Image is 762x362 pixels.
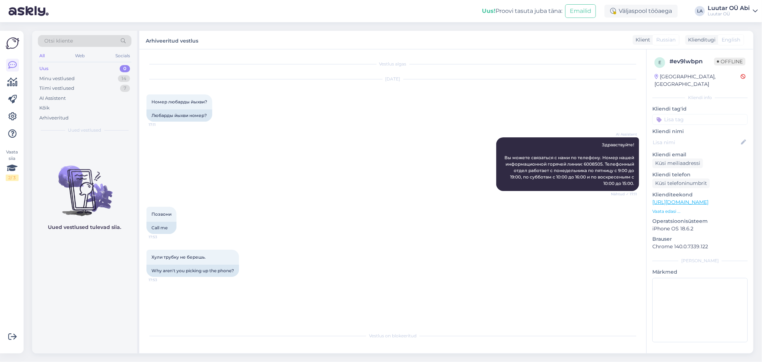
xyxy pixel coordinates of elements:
[48,224,121,231] p: Uued vestlused tulevad siia.
[610,132,637,137] span: AI Assistent
[708,11,750,17] div: Luutar OÜ
[38,51,46,60] div: All
[6,175,19,181] div: 2 / 3
[653,138,739,146] input: Lisa nimi
[39,95,66,102] div: AI Assistent
[652,225,748,233] p: iPhone OS 18.6.2
[695,6,705,16] div: LA
[708,5,758,17] a: Luutar OÜ AbiLuutar OÜ
[149,122,175,127] span: 17:11
[151,99,207,104] span: Номер любарды йыхви?
[369,333,417,339] span: Vestlus on blokeeritud
[652,217,748,225] p: Operatsioonisüsteem
[120,85,130,92] div: 7
[656,36,676,44] span: Russian
[652,208,748,215] p: Vaata edasi ...
[652,114,748,125] input: Lisa tag
[482,8,495,14] b: Uus!
[714,58,746,65] span: Offline
[6,36,19,50] img: Askly Logo
[151,254,206,260] span: Хули трубку не берешь.
[652,178,710,188] div: Küsi telefoninumbrit
[44,37,73,45] span: Otsi kliente
[669,57,714,66] div: # ev9lwbpn
[722,36,740,44] span: English
[652,268,748,276] p: Märkmed
[610,191,637,197] span: Nähtud ✓ 17:11
[149,277,175,283] span: 17:53
[39,114,69,122] div: Arhiveeritud
[652,235,748,243] p: Brauser
[652,243,748,250] p: Chrome 140.0.7339.122
[146,222,176,234] div: Call me
[146,76,639,82] div: [DATE]
[39,75,75,82] div: Minu vestlused
[685,36,716,44] div: Klienditugi
[652,105,748,113] p: Kliendi tag'id
[658,60,661,65] span: e
[652,94,748,101] div: Kliendi info
[39,65,49,72] div: Uus
[652,258,748,264] div: [PERSON_NAME]
[146,35,198,45] label: Arhiveeritud vestlus
[68,127,101,133] span: Uued vestlused
[114,51,131,60] div: Socials
[504,142,635,186] span: Здравствуйте! Вы можете связаться с нами по телефону. Номер нашей информационной горячей линии: 6...
[565,4,596,18] button: Emailid
[652,199,708,205] a: [URL][DOMAIN_NAME]
[39,104,50,112] div: Kõik
[652,171,748,178] p: Kliendi telefon
[6,149,19,181] div: Vaata siia
[39,85,74,92] div: Tiimi vestlused
[652,128,748,135] p: Kliendi nimi
[32,153,137,217] img: No chats
[120,65,130,72] div: 0
[74,51,86,60] div: Web
[146,265,239,277] div: Why aren't you picking up the phone?
[118,75,130,82] div: 14
[654,73,741,88] div: [GEOGRAPHIC_DATA], [GEOGRAPHIC_DATA]
[652,158,703,168] div: Küsi meiliaadressi
[708,5,750,11] div: Luutar OÜ Abi
[652,191,748,199] p: Klienditeekond
[151,211,171,217] span: Позвони
[146,61,639,67] div: Vestlus algas
[604,5,678,18] div: Väljaspool tööaega
[482,7,562,15] div: Proovi tasuta juba täna:
[652,151,748,158] p: Kliendi email
[633,36,650,44] div: Klient
[149,234,175,240] span: 17:53
[146,109,212,122] div: Любарды йыхви номер?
